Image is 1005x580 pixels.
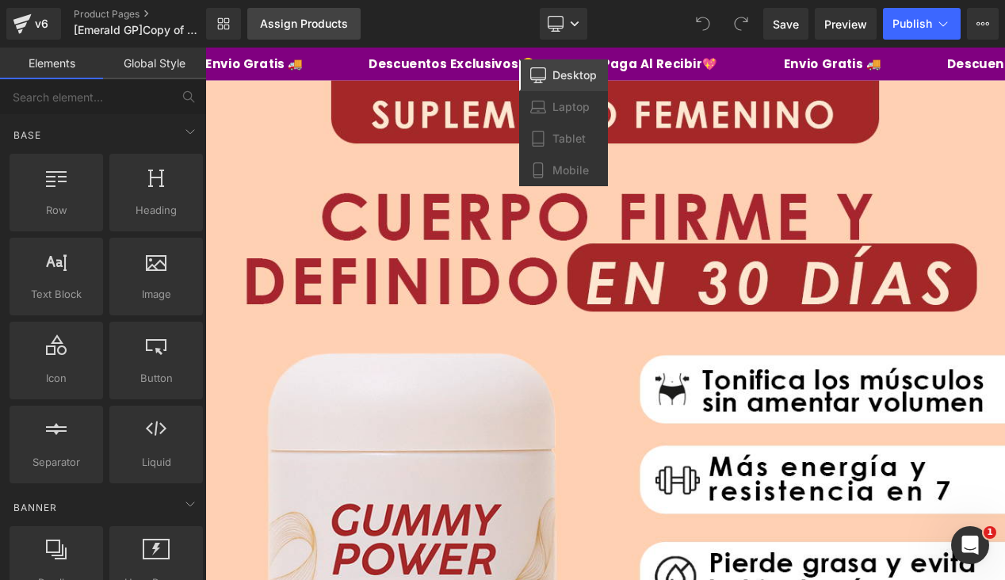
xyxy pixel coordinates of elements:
button: Publish [883,8,961,40]
button: Undo [687,8,719,40]
div: Assign Products [260,17,348,30]
a: v6 [6,8,61,40]
span: Laptop [552,100,590,114]
span: Banner [12,500,59,515]
span: Desktop [552,68,597,82]
button: More [967,8,999,40]
span: Base [12,128,43,143]
a: Preview [815,8,877,40]
button: Redo [725,8,757,40]
span: 1 [984,526,996,539]
span: Icon [14,370,98,387]
span: Text Block [14,286,98,303]
a: Product Pages [74,8,232,21]
span: Image [114,286,198,303]
iframe: Intercom live chat [951,526,989,564]
span: Button [114,370,198,387]
p: Paga Al Recibir💖 [470,13,609,27]
span: Mobile [552,163,589,177]
a: Tablet [519,123,608,155]
a: Desktop [519,59,608,91]
a: New Library [206,8,241,40]
span: Save [773,16,799,32]
span: Tablet [552,132,586,146]
span: Heading [114,202,198,219]
span: Preview [824,16,867,32]
div: v6 [32,13,52,34]
p: Envio Gratis 🚚 [688,13,804,27]
p: Descuentos Exclusivos 😎 [190,13,391,27]
a: Laptop [519,91,608,123]
span: Publish [892,17,932,30]
span: Row [14,202,98,219]
span: [Emerald GP]Copy of Product Page - TONE [74,24,202,36]
span: Separator [14,454,98,471]
span: Liquid [114,454,198,471]
a: Global Style [103,48,206,79]
a: Mobile [519,155,608,186]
